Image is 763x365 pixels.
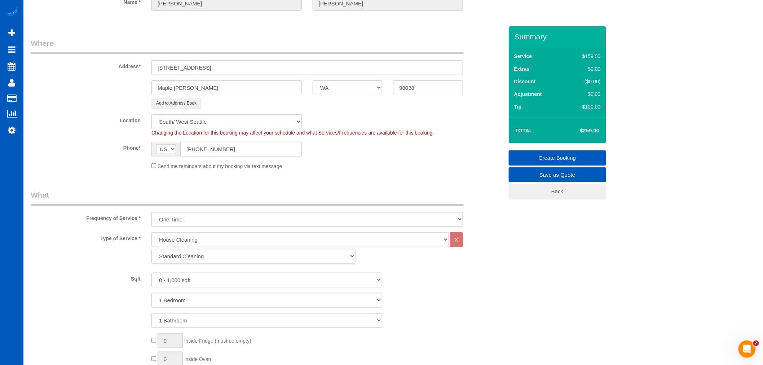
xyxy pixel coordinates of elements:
button: Add to Address Book [151,98,201,109]
a: Back [509,184,606,199]
span: Send me reminders about my booking via text message [158,163,282,169]
legend: Where [31,38,464,54]
label: Type of Service * [25,232,146,242]
div: $0.00 [567,65,601,72]
div: ($0.00) [567,78,601,85]
span: Changing the Location for this booking may affect your schedule and what Services/Frequencies are... [151,130,434,136]
span: 7 [753,340,759,346]
label: Address* [25,60,146,70]
label: Sqft [25,273,146,282]
div: $159.00 [567,53,601,60]
input: Phone* [180,142,302,157]
label: Frequency of Service * [25,212,146,222]
label: Phone* [25,142,146,151]
label: Discount [514,78,536,85]
label: Service [514,53,532,60]
label: Tip [514,103,522,110]
label: Adjustment [514,91,542,98]
input: City* [151,80,302,95]
h4: $259.00 [558,128,599,134]
div: $0.00 [567,91,601,98]
a: Save as Quote [509,167,606,182]
input: Zip Code* [393,80,463,95]
div: $100.00 [567,103,601,110]
a: Create Booking [509,150,606,166]
strong: Total [515,127,533,133]
iframe: Intercom live chat [738,340,756,358]
span: Inside Oven [184,356,211,362]
img: Automaid Logo [4,7,19,17]
legend: What [31,190,464,206]
label: Location [25,114,146,124]
span: Inside Fridge (must be empty) [184,338,251,344]
h3: Summary [515,32,603,41]
label: Extras [514,65,530,72]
